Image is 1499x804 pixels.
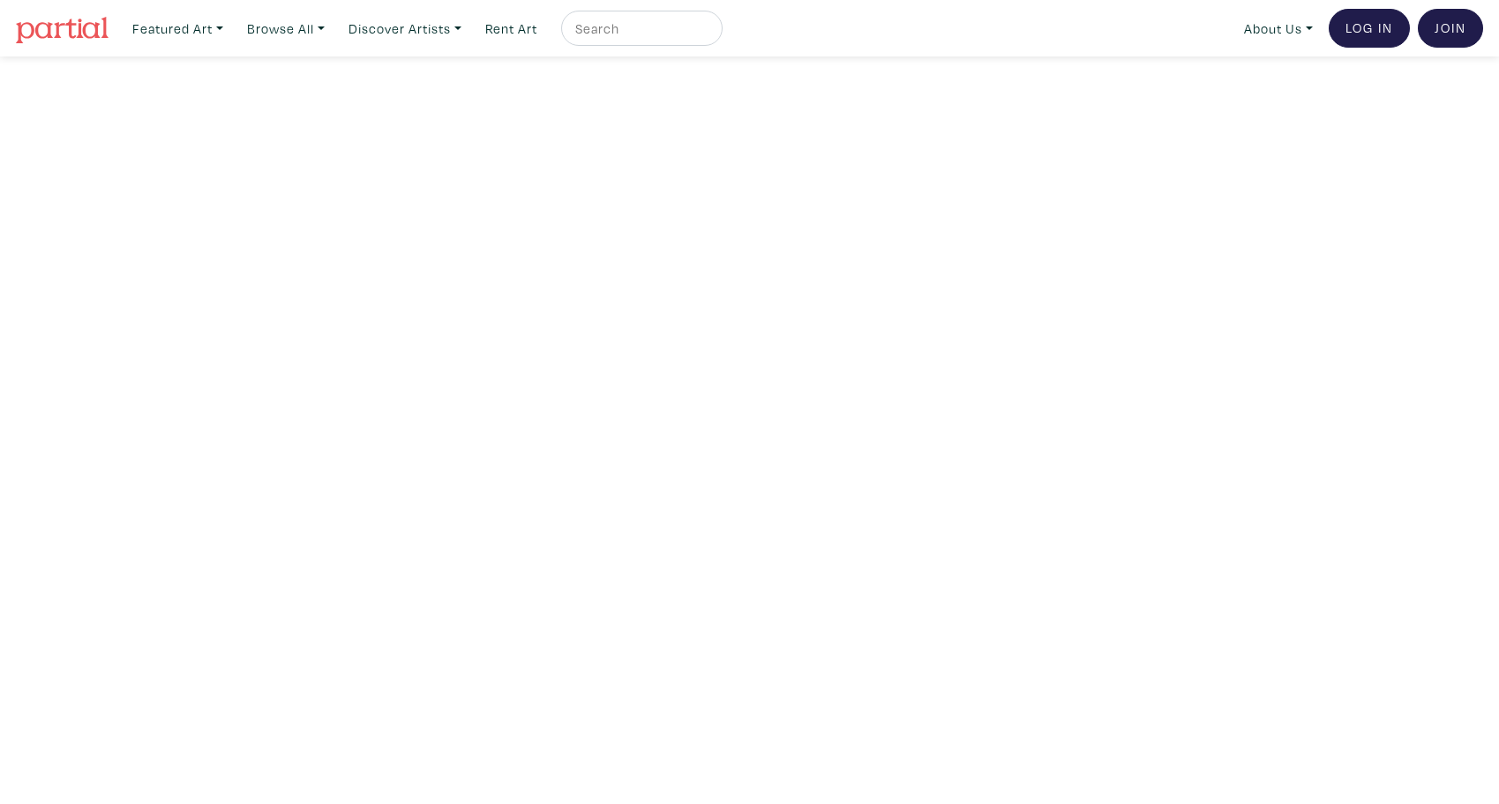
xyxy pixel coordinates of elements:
input: Search [573,18,706,40]
a: About Us [1236,11,1321,47]
a: Rent Art [477,11,545,47]
a: Log In [1329,9,1410,48]
a: Featured Art [124,11,231,47]
a: Discover Artists [341,11,469,47]
a: Browse All [239,11,333,47]
a: Join [1418,9,1483,48]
